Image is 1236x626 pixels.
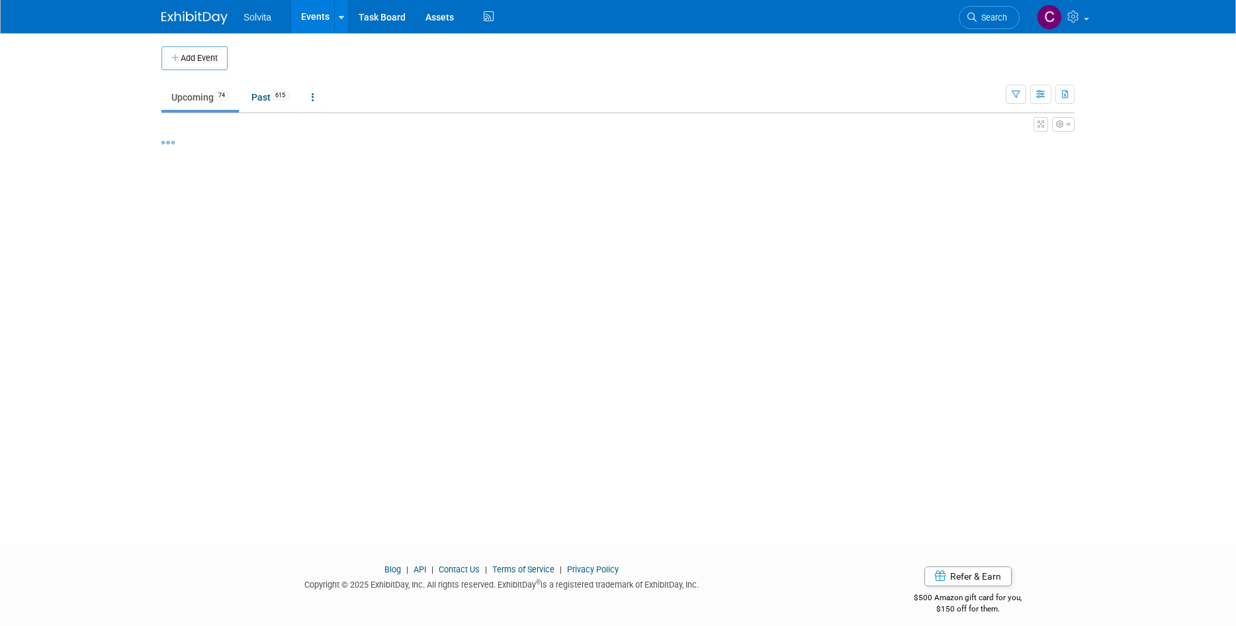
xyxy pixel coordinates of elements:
span: | [403,564,412,574]
div: $150 off for them. [861,604,1075,615]
span: | [428,564,437,574]
img: ExhibitDay [161,11,228,24]
img: Cindy Miller [1037,5,1062,30]
span: 615 [271,91,289,101]
a: Search [959,6,1020,29]
a: Blog [384,564,401,574]
span: | [556,564,565,574]
span: 74 [214,91,229,101]
div: Copyright © 2025 ExhibitDay, Inc. All rights reserved. ExhibitDay is a registered trademark of Ex... [161,576,842,591]
span: | [482,564,490,574]
span: Solvita [243,12,271,22]
sup: ® [536,578,541,586]
span: Search [977,13,1007,22]
a: API [414,564,426,574]
button: Add Event [161,46,228,70]
a: Privacy Policy [567,564,619,574]
a: Terms of Service [492,564,554,574]
a: Past615 [242,85,299,110]
a: Refer & Earn [924,566,1012,586]
div: $500 Amazon gift card for you, [861,584,1075,614]
img: loading... [161,141,175,144]
a: Contact Us [439,564,480,574]
a: Upcoming74 [161,85,239,110]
